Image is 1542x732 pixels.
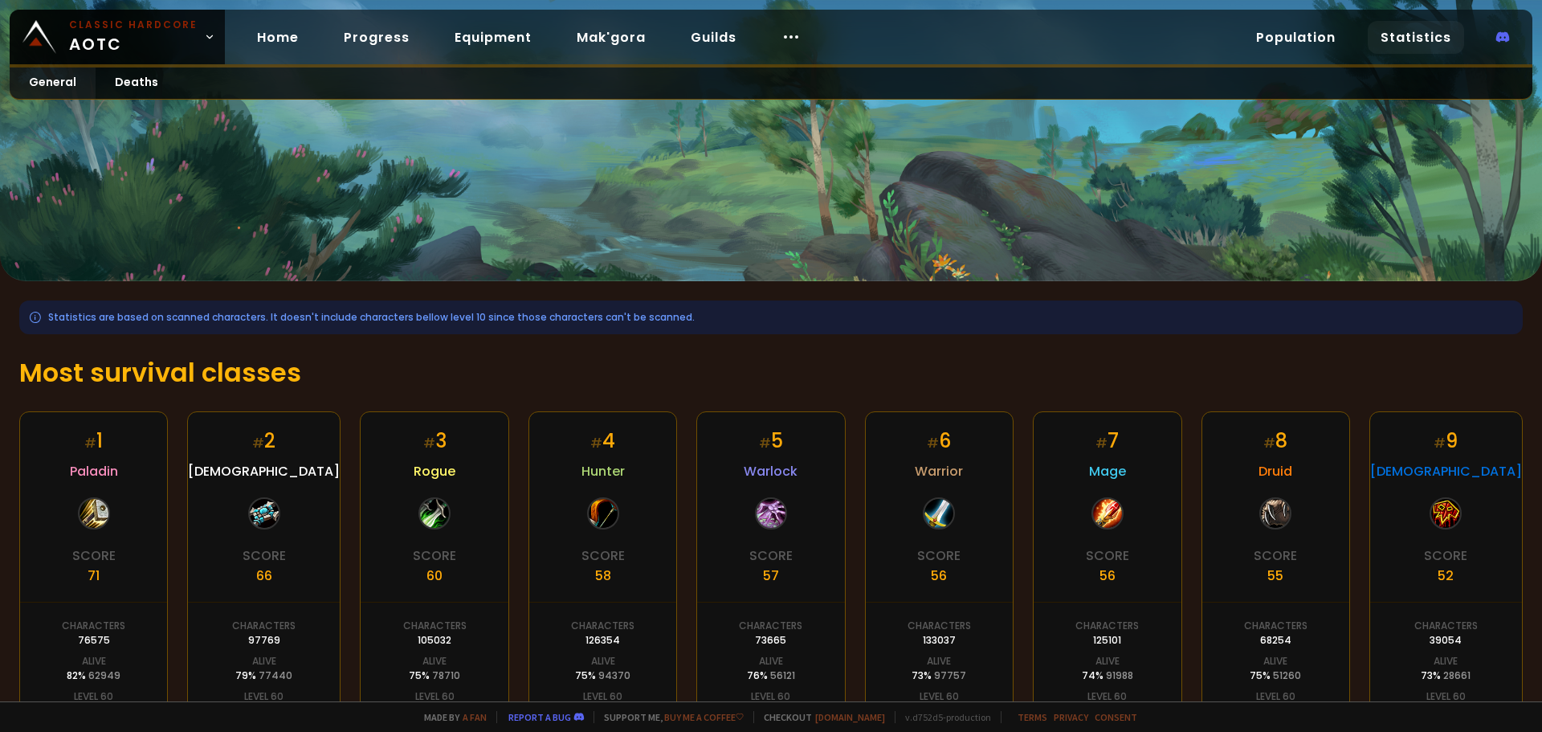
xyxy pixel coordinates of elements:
small: # [1095,434,1108,452]
div: 4 [590,427,615,455]
div: 97769 [248,633,280,648]
div: 73 % [1421,669,1471,683]
div: Level 60 [751,689,790,704]
div: Alive [252,654,276,669]
small: # [590,434,602,452]
div: 39054 [1430,633,1462,648]
div: Alive [927,654,951,669]
div: Score [243,546,286,566]
div: 52 [1438,566,1454,586]
div: Alive [422,654,447,669]
span: 51260 [1273,669,1301,682]
a: Equipment [442,21,545,54]
span: 56121 [770,669,795,682]
a: Guilds [678,21,749,54]
a: Population [1243,21,1348,54]
div: 73 % [912,669,966,683]
div: 125101 [1093,633,1121,648]
span: Checkout [753,711,885,723]
small: # [252,434,264,452]
div: Level 60 [415,689,455,704]
div: 74 % [1082,669,1133,683]
span: 94370 [598,669,630,682]
div: 3 [423,427,447,455]
div: 75 % [1250,669,1301,683]
span: Support me, [594,711,744,723]
div: Characters [571,619,634,633]
small: # [1263,434,1275,452]
div: 8 [1263,427,1287,455]
a: Deaths [96,67,177,99]
div: 7 [1095,427,1119,455]
div: 9 [1434,427,1458,455]
a: Mak'gora [564,21,659,54]
div: 1 [84,427,103,455]
div: Level 60 [583,689,622,704]
span: 78710 [432,669,460,682]
span: 97757 [934,669,966,682]
div: 55 [1267,566,1283,586]
div: 56 [931,566,947,586]
div: 79 % [235,669,292,683]
div: Characters [1075,619,1139,633]
a: Consent [1095,711,1137,723]
a: Home [244,21,312,54]
div: 76 % [747,669,795,683]
span: Warlock [744,461,798,481]
a: Statistics [1368,21,1464,54]
a: Privacy [1054,711,1088,723]
div: Score [413,546,456,566]
div: Score [749,546,793,566]
div: Level 60 [74,689,113,704]
div: Characters [403,619,467,633]
div: Level 60 [1087,689,1127,704]
div: Characters [908,619,971,633]
div: 66 [256,566,272,586]
div: 58 [595,566,611,586]
small: # [423,434,435,452]
div: 126354 [585,633,620,648]
a: a fan [463,711,487,723]
a: Buy me a coffee [664,711,744,723]
a: General [10,67,96,99]
a: [DOMAIN_NAME] [815,711,885,723]
div: 73665 [755,633,786,648]
div: Score [1254,546,1297,566]
span: Hunter [581,461,625,481]
div: Score [581,546,625,566]
span: AOTC [69,18,198,56]
div: Statistics are based on scanned characters. It doesn't include characters bellow level 10 since t... [19,301,1523,334]
div: 71 [88,566,100,586]
div: 76575 [78,633,110,648]
div: Level 60 [244,689,284,704]
div: 57 [763,566,779,586]
div: 2 [252,427,275,455]
div: 60 [426,566,443,586]
div: 75 % [575,669,630,683]
div: 75 % [409,669,460,683]
div: Characters [739,619,802,633]
div: 5 [759,427,783,455]
div: Characters [232,619,296,633]
div: Characters [62,619,125,633]
span: [DEMOGRAPHIC_DATA] [1370,461,1522,481]
span: 62949 [88,669,120,682]
div: 82 % [67,669,120,683]
div: Level 60 [1426,689,1466,704]
small: # [759,434,771,452]
h1: Most survival classes [19,354,1523,392]
div: 56 [1099,566,1116,586]
span: 91988 [1106,669,1133,682]
div: Score [917,546,961,566]
small: # [1434,434,1446,452]
span: Made by [414,711,487,723]
span: Druid [1258,461,1292,481]
div: 6 [927,427,951,455]
a: Classic HardcoreAOTC [10,10,225,64]
div: Alive [1434,654,1458,669]
div: Alive [759,654,783,669]
div: Alive [591,654,615,669]
div: Characters [1414,619,1478,633]
a: Terms [1018,711,1047,723]
div: Score [72,546,116,566]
